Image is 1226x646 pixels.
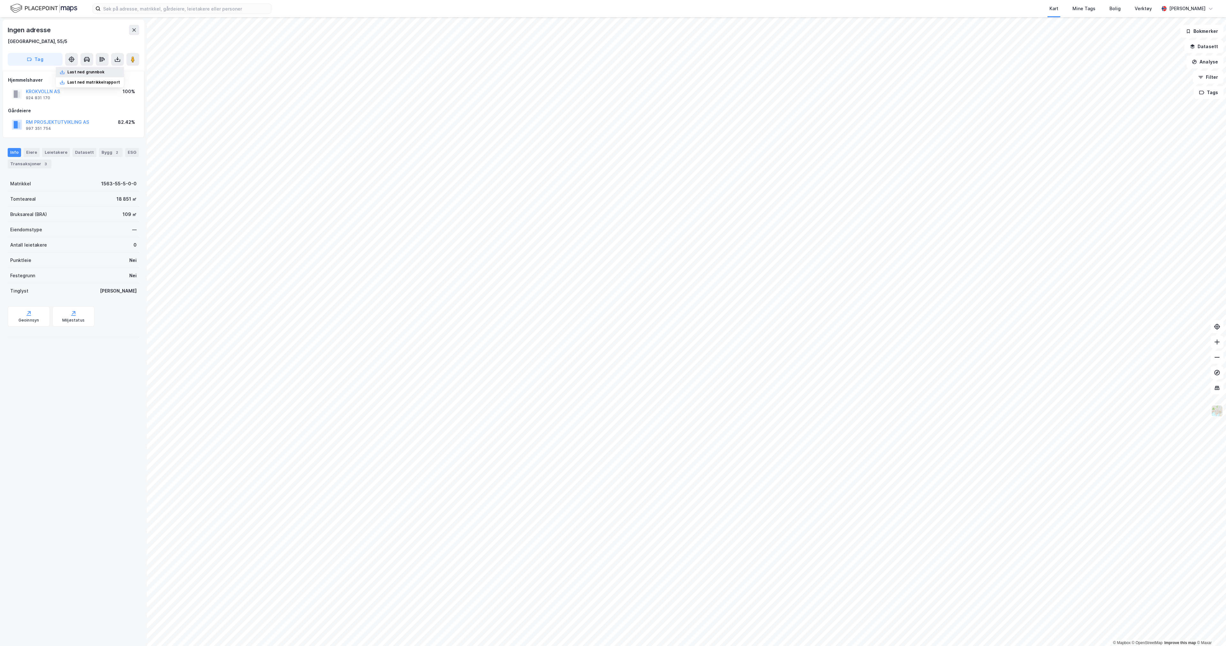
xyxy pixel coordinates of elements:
div: Kontrollprogram for chat [1194,615,1226,646]
div: Nei [129,256,137,264]
div: 0 [133,241,137,249]
div: 1563-55-5-0-0 [101,180,137,188]
button: Filter [1193,71,1223,84]
div: 109 ㎡ [123,211,137,218]
div: Datasett [72,148,96,157]
div: Gårdeiere [8,107,139,115]
div: Bygg [99,148,123,157]
div: 997 351 754 [26,126,51,131]
div: 3 [42,161,49,167]
div: [GEOGRAPHIC_DATA], 55/5 [8,38,67,45]
div: Nei [129,272,137,279]
div: Kart [1049,5,1058,12]
div: Matrikkel [10,180,31,188]
div: ESG [125,148,139,157]
div: Transaksjoner [8,160,51,168]
div: Leietakere [42,148,70,157]
div: 2 [114,149,120,156]
a: Mapbox [1113,641,1131,645]
a: OpenStreetMap [1132,641,1163,645]
div: Miljøstatus [62,318,85,323]
iframe: Chat Widget [1194,615,1226,646]
div: Bruksareal (BRA) [10,211,47,218]
div: Mine Tags [1072,5,1095,12]
button: Datasett [1184,40,1223,53]
div: Last ned matrikkelrapport [67,80,120,85]
div: 82.42% [118,118,135,126]
div: Tomteareal [10,195,36,203]
div: Bolig [1109,5,1121,12]
div: Festegrunn [10,272,35,279]
div: 924 831 170 [26,95,50,100]
img: Z [1211,405,1223,417]
img: logo.f888ab2527a4732fd821a326f86c7f29.svg [10,3,77,14]
button: Bokmerker [1180,25,1223,38]
a: Improve this map [1164,641,1196,645]
div: Geoinnsyn [19,318,39,323]
div: Info [8,148,21,157]
div: Punktleie [10,256,31,264]
div: Eiendomstype [10,226,42,234]
div: 100% [123,88,135,95]
button: Tag [8,53,63,66]
div: [PERSON_NAME] [1169,5,1206,12]
div: Eiere [24,148,40,157]
div: Antall leietakere [10,241,47,249]
div: Hjemmelshaver [8,76,139,84]
div: Tinglyst [10,287,28,295]
div: Last ned grunnbok [67,70,104,75]
input: Søk på adresse, matrikkel, gårdeiere, leietakere eller personer [101,4,271,13]
button: Analyse [1186,56,1223,68]
div: — [132,226,137,234]
button: Tags [1194,86,1223,99]
div: Ingen adresse [8,25,52,35]
div: Verktøy [1135,5,1152,12]
div: 18 851 ㎡ [117,195,137,203]
div: [PERSON_NAME] [100,287,137,295]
